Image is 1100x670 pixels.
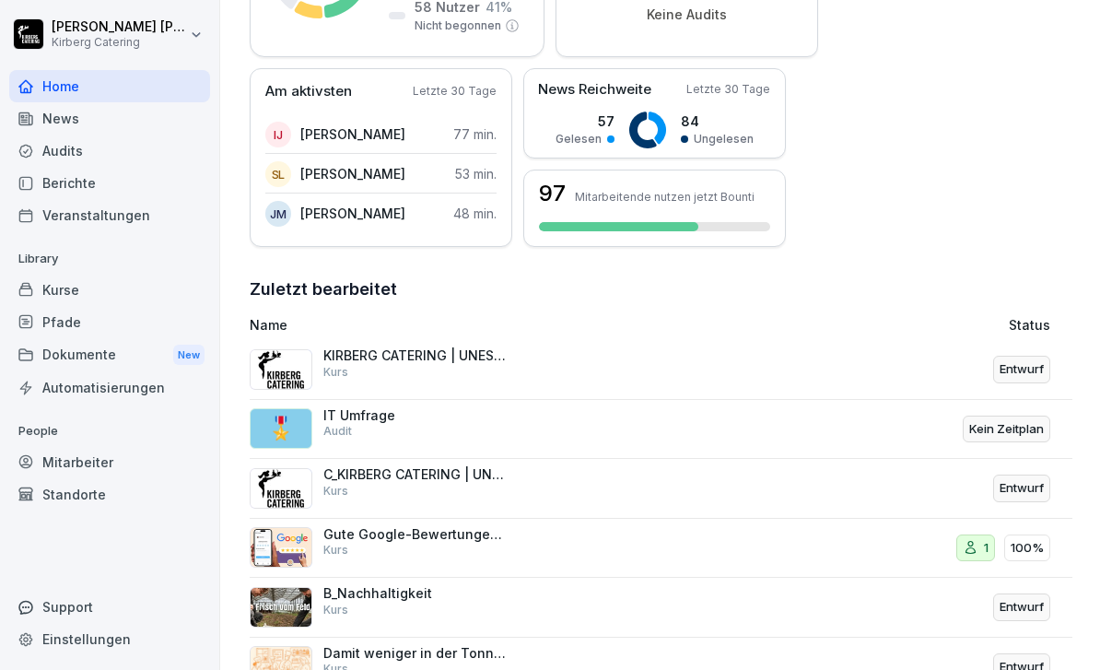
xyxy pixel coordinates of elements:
a: Kurse [9,274,210,306]
p: Damit weniger in der Tonne landet... [323,645,508,662]
p: People [9,417,210,446]
a: DokumenteNew [9,338,210,372]
a: KIRBERG CATERING | UNESTABLISHED SINCE [DATE]KursEntwurf [250,340,1072,400]
a: Automatisierungen [9,371,210,404]
h3: 97 [539,182,566,205]
p: 84 [681,112,754,131]
img: iwscqm9zjbdjlq9atufjsuwv.png [250,527,312,568]
a: Audits [9,135,210,167]
p: Audit [323,423,352,440]
p: Letzte 30 Tage [686,81,770,98]
a: News [9,102,210,135]
p: 100% [1011,539,1044,558]
p: Kein Zeitplan [969,420,1044,439]
div: SL [265,161,291,187]
p: 🎖️ [267,412,295,445]
p: Kurs [323,483,348,500]
p: [PERSON_NAME] [PERSON_NAME] [52,19,186,35]
p: Library [9,244,210,274]
p: Letzte 30 Tage [413,83,497,100]
div: Dokumente [9,338,210,372]
a: Standorte [9,478,210,511]
p: Kurs [323,602,348,618]
p: Am aktivsten [265,81,352,102]
p: Kirberg Catering [52,36,186,49]
p: Entwurf [1000,479,1044,498]
img: u3v3eqhkuuud6np3p74ep1u4.png [250,587,312,628]
div: Support [9,591,210,623]
p: Keine Audits [647,6,727,23]
p: Nicht begonnen [415,18,501,34]
img: i46egdugay6yxji09ovw546p.png [250,468,312,509]
a: Berichte [9,167,210,199]
a: Gute Google-Bewertungen erhalten 🌟Kurs1100% [250,519,1072,579]
a: B_NachhaltigkeitKursEntwurf [250,578,1072,638]
p: KIRBERG CATERING | UNESTABLISHED SINCE [DATE] [323,347,508,364]
p: Ungelesen [694,131,754,147]
p: Kurs [323,542,348,558]
p: Name [250,315,768,335]
p: C_KIRBERG CATERING | UNESTABLISHED SINCE [DATE] [323,466,508,483]
div: IJ [265,122,291,147]
p: Mitarbeitende nutzen jetzt Bounti [575,190,755,204]
p: Status [1009,315,1050,335]
p: Entwurf [1000,598,1044,617]
a: Einstellungen [9,623,210,655]
a: Pfade [9,306,210,338]
a: C_KIRBERG CATERING | UNESTABLISHED SINCE [DATE]KursEntwurf [250,459,1072,519]
p: Entwurf [1000,360,1044,379]
a: 🎖️IT UmfrageAuditKein Zeitplan [250,400,1072,460]
a: Mitarbeiter [9,446,210,478]
p: [PERSON_NAME] [300,164,405,183]
h2: Zuletzt bearbeitet [250,276,1072,302]
p: Gelesen [556,131,602,147]
a: Veranstaltungen [9,199,210,231]
a: Home [9,70,210,102]
p: [PERSON_NAME] [300,204,405,223]
p: 77 min. [453,124,497,144]
p: 57 [556,112,614,131]
p: Gute Google-Bewertungen erhalten 🌟 [323,526,508,543]
p: IT Umfrage [323,407,508,424]
div: JM [265,201,291,227]
div: New [173,345,205,366]
p: [PERSON_NAME] [300,124,405,144]
p: News Reichweite [538,79,651,100]
p: Kurs [323,364,348,381]
p: B_Nachhaltigkeit [323,585,508,602]
p: 1 [984,539,989,558]
p: 53 min. [455,164,497,183]
p: 48 min. [453,204,497,223]
img: i46egdugay6yxji09ovw546p.png [250,349,312,390]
